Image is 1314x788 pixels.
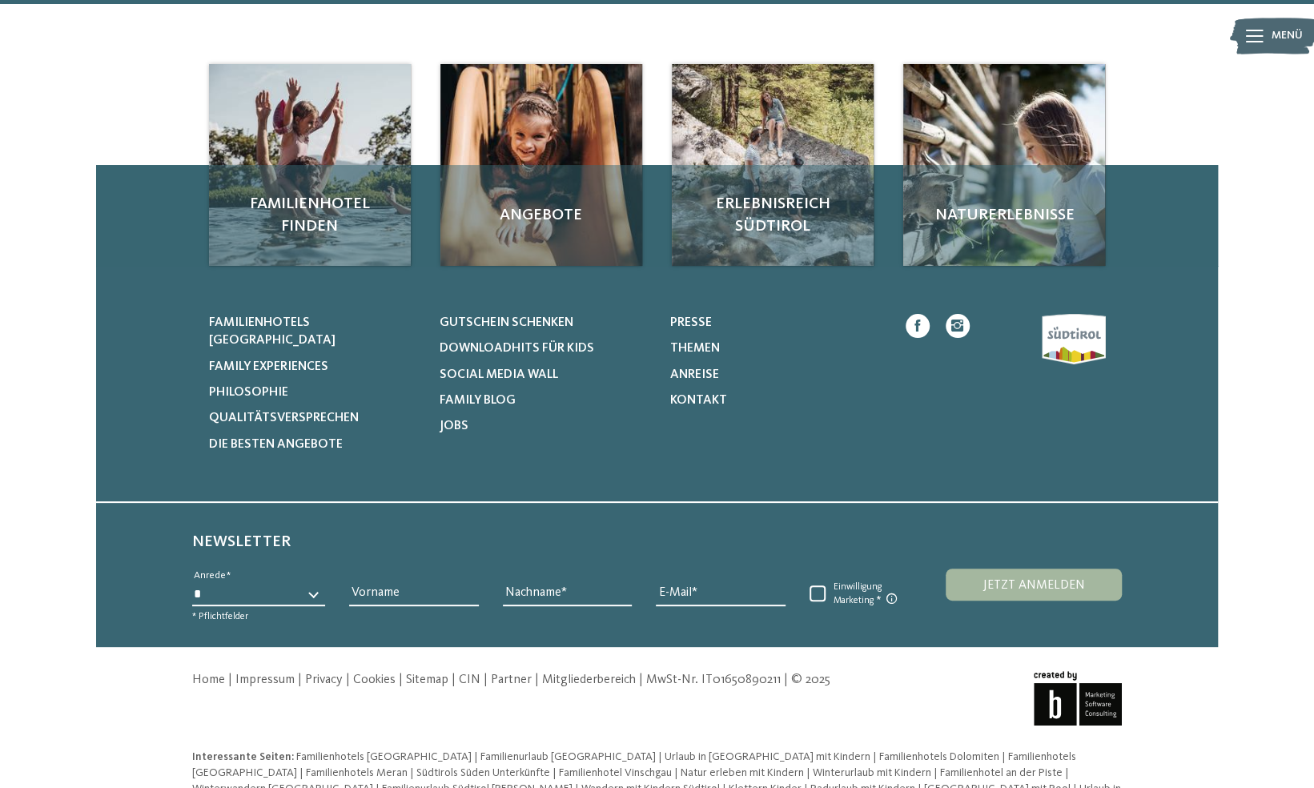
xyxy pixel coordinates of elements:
span: | [873,751,877,762]
span: | [553,767,557,778]
a: Familienhotels gesucht? Hier findet ihr die besten! Naturerlebnisse [903,64,1105,266]
span: © 2025 [791,673,830,686]
span: | [934,767,938,778]
span: Erlebnisreich Südtirol [688,193,858,238]
span: | [298,673,302,686]
span: | [474,751,478,762]
span: | [399,673,403,686]
a: Downloadhits für Kids [440,340,650,357]
a: Familienhotels [GEOGRAPHIC_DATA] [296,751,474,762]
a: Gutschein schenken [440,314,650,332]
span: | [228,673,232,686]
a: Family Blog [440,392,650,409]
a: Familienhotels gesucht? Hier findet ihr die besten! Erlebnisreich Südtirol [672,64,874,266]
a: Kontakt [670,392,881,409]
span: | [658,751,662,762]
span: | [784,673,788,686]
a: Presse [670,314,881,332]
span: | [806,767,810,778]
span: Einwilligung Marketing [826,581,910,607]
span: Social Media Wall [440,368,558,381]
button: Jetzt anmelden [946,569,1122,601]
span: | [1065,767,1069,778]
span: | [1002,751,1006,762]
a: Social Media Wall [440,366,650,384]
span: | [674,767,678,778]
span: Philosophie [209,386,288,399]
span: Familienhotel Vinschgau [559,767,672,778]
a: Jobs [440,417,650,435]
span: | [346,673,350,686]
a: Winterurlaub mit Kindern [813,767,934,778]
span: Angebote [456,204,626,227]
a: Südtirols Süden Unterkünfte [416,767,553,778]
span: Familienhotels Dolomiten [879,751,999,762]
span: Themen [670,342,720,355]
span: Qualitätsversprechen [209,412,359,424]
span: | [639,673,643,686]
a: Familienhotels Dolomiten [879,751,1002,762]
span: Family Blog [440,394,516,407]
img: Brandnamic GmbH | Leading Hospitality Solutions [1034,671,1122,726]
img: Familienhotels gesucht? Hier findet ihr die besten! [672,64,874,266]
a: Cookies [353,673,396,686]
a: Familienhotels [GEOGRAPHIC_DATA] [209,314,420,350]
a: Urlaub in [GEOGRAPHIC_DATA] mit Kindern [665,751,873,762]
a: Familienhotels gesucht? Hier findet ihr die besten! Familienhotel finden [209,64,411,266]
a: Philosophie [209,384,420,401]
a: Anreise [670,366,881,384]
img: Familienhotels gesucht? Hier findet ihr die besten! [209,64,411,266]
span: Familienurlaub [GEOGRAPHIC_DATA] [480,751,656,762]
span: Familienhotel finden [225,193,395,238]
a: Themen [670,340,881,357]
a: Home [192,673,225,686]
span: | [410,767,414,778]
a: Familienhotel an der Piste [940,767,1065,778]
span: Newsletter [192,534,291,550]
span: Presse [670,316,712,329]
span: Anreise [670,368,719,381]
a: Partner [491,673,532,686]
span: Urlaub in [GEOGRAPHIC_DATA] mit Kindern [665,751,870,762]
span: | [452,673,456,686]
span: Jetzt anmelden [983,579,1085,592]
a: Familienhotels [GEOGRAPHIC_DATA] [192,751,1076,778]
span: Kontakt [670,394,727,407]
span: Familienhotels [GEOGRAPHIC_DATA] [209,316,336,347]
span: | [535,673,539,686]
span: Familienhotel an der Piste [940,767,1063,778]
span: Gutschein schenken [440,316,573,329]
a: Die besten Angebote [209,436,420,453]
span: Südtirols Süden Unterkünfte [416,767,550,778]
a: Mitgliederbereich [542,673,636,686]
span: Family Experiences [209,360,328,373]
span: Jobs [440,420,468,432]
span: | [299,767,303,778]
span: * Pflichtfelder [192,612,248,621]
img: Familienhotels gesucht? Hier findet ihr die besten! [440,64,642,266]
a: Familienurlaub [GEOGRAPHIC_DATA] [480,751,658,762]
a: Qualitätsversprechen [209,409,420,427]
span: Winterurlaub mit Kindern [813,767,931,778]
span: Interessante Seiten: [192,751,294,762]
span: Familienhotels Meran [306,767,408,778]
span: Die besten Angebote [209,438,343,451]
span: Familienhotels [GEOGRAPHIC_DATA] [296,751,472,762]
a: Sitemap [406,673,448,686]
span: Downloadhits für Kids [440,342,594,355]
span: Naturerlebnisse [919,204,1089,227]
img: Familienhotels gesucht? Hier findet ihr die besten! [903,64,1105,266]
a: Family Experiences [209,358,420,376]
a: Familienhotels gesucht? Hier findet ihr die besten! Angebote [440,64,642,266]
span: | [484,673,488,686]
a: CIN [459,673,480,686]
a: Privacy [305,673,343,686]
a: Natur erleben mit Kindern [681,767,806,778]
a: Impressum [235,673,295,686]
a: Familienhotels Meran [306,767,410,778]
span: MwSt-Nr. IT01650890211 [646,673,781,686]
a: Familienhotel Vinschgau [559,767,674,778]
span: Natur erleben mit Kindern [681,767,804,778]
